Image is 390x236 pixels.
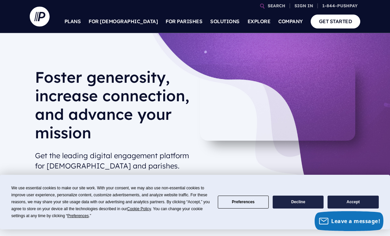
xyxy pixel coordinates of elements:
[166,10,202,33] a: FOR PARISHES
[328,196,378,209] button: Accept
[315,211,383,231] button: Leave a message!
[89,10,158,33] a: FOR [DEMOGRAPHIC_DATA]
[64,10,81,33] a: PLANS
[35,148,190,174] h2: Get the leading digital engagement platform for [DEMOGRAPHIC_DATA] and parishes.
[11,185,210,219] div: We use essential cookies to make our site work. With your consent, we may also use non-essential ...
[35,68,190,147] h1: Foster generosity, increase connection, and advance your mission
[273,196,324,209] button: Decline
[311,15,361,28] a: GET STARTED
[278,10,303,33] a: COMPANY
[331,217,380,225] span: Leave a message!
[127,207,151,211] span: Cookie Policy
[218,196,269,209] button: Preferences
[248,10,271,33] a: EXPLORE
[67,213,89,218] span: Preferences
[210,10,240,33] a: SOLUTIONS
